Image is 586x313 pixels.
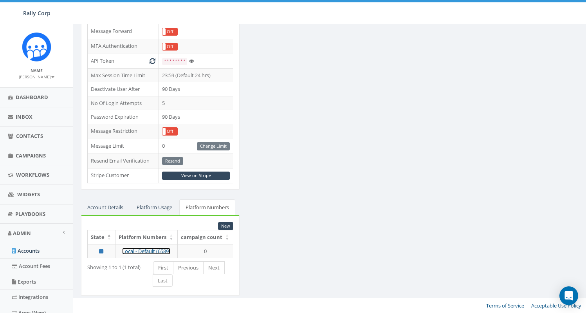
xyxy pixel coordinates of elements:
[178,230,234,244] th: campaign count: activate to sort column ascending
[173,261,204,274] a: Previous
[162,43,177,51] label: Off
[17,191,40,198] span: Widgets
[88,139,159,154] td: Message Limit
[150,58,155,63] i: Generate New Token
[88,110,159,124] td: Password Expiration
[88,39,159,54] td: MFA Authentication
[81,199,130,215] a: Account Details
[486,302,524,309] a: Terms of Service
[16,171,49,178] span: Workflows
[88,82,159,96] td: Deactivate User After
[88,54,159,69] td: API Token
[162,172,230,180] a: View on Stripe
[23,9,50,17] span: Rally Corp
[15,210,45,217] span: Playbooks
[179,199,235,215] a: Platform Numbers
[88,154,159,168] td: Resend Email Verification
[153,274,173,287] a: Last
[88,68,159,82] td: Max Session Time Limit
[88,230,115,244] th: State: activate to sort column descending
[159,139,233,154] td: 0
[13,230,31,237] span: Admin
[130,199,179,215] a: Platform Usage
[178,244,234,258] td: 0
[87,261,141,271] div: Showing 1 to 1 (1 total)
[115,230,178,244] th: Platform Numbers: activate to sort column ascending
[203,261,225,274] a: Next
[19,73,54,80] a: [PERSON_NAME]
[159,110,233,124] td: 90 Days
[88,124,159,139] td: Message Restriction
[218,222,233,230] a: New
[162,28,178,36] div: OnOff
[559,286,578,305] div: Open Intercom Messenger
[159,68,233,82] td: 23:59 (Default 24 hrs)
[531,302,581,309] a: Acceptable Use Policy
[88,96,159,110] td: No Of Login Attempts
[88,24,159,39] td: Message Forward
[162,127,178,136] div: OnOff
[159,82,233,96] td: 90 Days
[31,68,43,73] small: Name
[162,28,177,36] label: Off
[153,261,173,274] a: First
[162,128,177,135] label: Off
[19,74,54,80] small: [PERSON_NAME]
[159,96,233,110] td: 5
[16,132,43,139] span: Contacts
[16,113,32,120] span: Inbox
[22,32,51,62] img: Icon_1.png
[16,152,46,159] span: Campaigns
[16,94,48,101] span: Dashboard
[162,43,178,51] div: OnOff
[122,248,170,255] a: Local - Default (6589)
[88,168,159,183] td: Stripe Customer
